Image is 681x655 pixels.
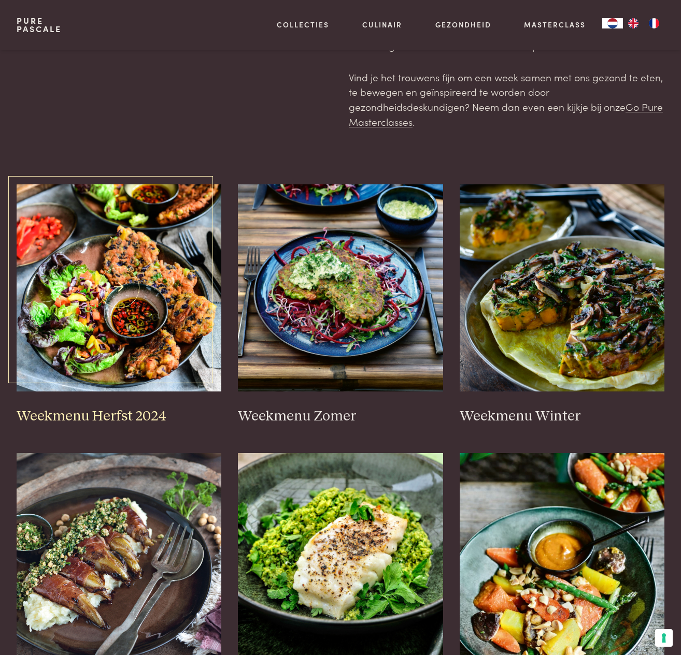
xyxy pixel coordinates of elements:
h3: Weekmenu Zomer [238,407,443,426]
a: Go Pure Masterclasses [349,99,663,128]
img: Weekmenu Winter [460,184,665,391]
ul: Language list [623,18,664,28]
a: Weekmenu Zomer Weekmenu Zomer [238,184,443,426]
button: Uw voorkeuren voor toestemming voor trackingtechnologieën [655,629,673,647]
img: Weekmenu Herfst 2024 [17,184,222,391]
a: Collecties [277,19,329,30]
a: Culinair [362,19,402,30]
a: Masterclass [524,19,586,30]
aside: Language selected: Nederlands [602,18,664,28]
div: Language [602,18,623,28]
a: PurePascale [17,17,62,33]
img: Weekmenu Zomer [238,184,443,391]
a: EN [623,18,644,28]
h3: Weekmenu Herfst 2024 [17,407,222,426]
a: NL [602,18,623,28]
p: Vind je het trouwens fijn om een week samen met ons gezond te eten, te bewegen en geïnspireerd te... [349,70,664,129]
a: FR [644,18,664,28]
a: Gezondheid [435,19,491,30]
h3: Weekmenu Winter [460,407,665,426]
a: Weekmenu Winter Weekmenu Winter [460,184,665,426]
a: Weekmenu Herfst 2024 Weekmenu Herfst 2024 [17,184,222,426]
